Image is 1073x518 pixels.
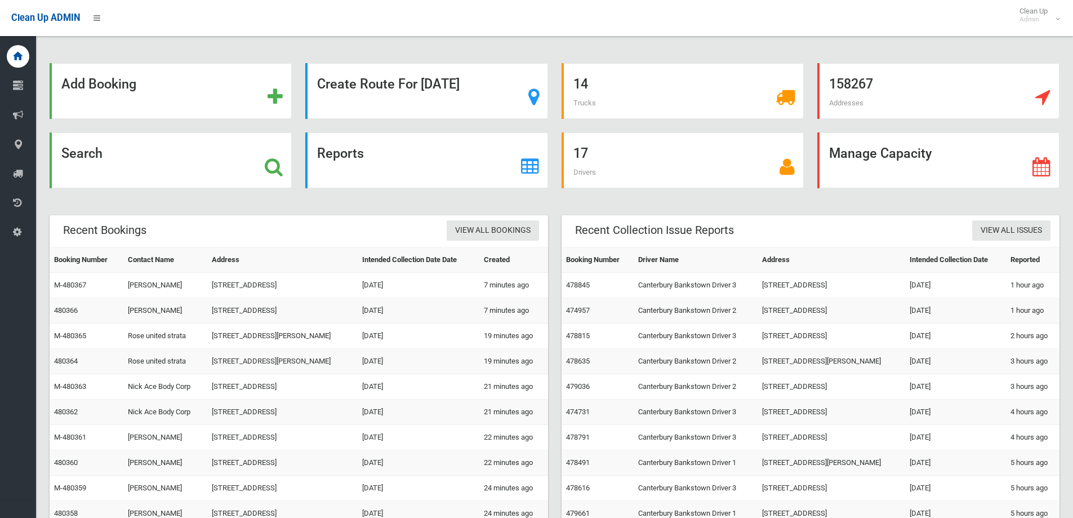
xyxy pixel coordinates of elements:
[50,132,292,188] a: Search
[562,219,747,241] header: Recent Collection Issue Reports
[1006,476,1059,501] td: 5 hours ago
[634,298,758,324] td: Canterbury Bankstown Driver 2
[358,425,479,450] td: [DATE]
[479,476,547,501] td: 24 minutes ago
[358,476,479,501] td: [DATE]
[207,273,358,298] td: [STREET_ADDRESS]
[50,63,292,119] a: Add Booking
[562,247,634,273] th: Booking Number
[905,247,1006,273] th: Intended Collection Date
[358,247,479,273] th: Intended Collection Date Date
[61,145,103,161] strong: Search
[207,450,358,476] td: [STREET_ADDRESS]
[829,99,863,107] span: Addresses
[634,324,758,349] td: Canterbury Bankstown Driver 3
[905,349,1006,374] td: [DATE]
[566,281,590,289] a: 478845
[573,168,596,176] span: Drivers
[54,433,86,441] a: M-480361
[566,357,590,365] a: 478635
[358,450,479,476] td: [DATE]
[972,220,1050,241] a: View All Issues
[905,425,1006,450] td: [DATE]
[123,425,207,450] td: [PERSON_NAME]
[566,306,590,315] a: 474957
[54,484,86,492] a: M-480359
[758,450,905,476] td: [STREET_ADDRESS][PERSON_NAME]
[1006,273,1059,298] td: 1 hour ago
[566,458,590,467] a: 478491
[634,476,758,501] td: Canterbury Bankstown Driver 3
[479,450,547,476] td: 22 minutes ago
[566,331,590,340] a: 478815
[562,63,804,119] a: 14 Trucks
[54,306,78,315] a: 480366
[207,349,358,374] td: [STREET_ADDRESS][PERSON_NAME]
[317,145,364,161] strong: Reports
[758,374,905,400] td: [STREET_ADDRESS]
[207,425,358,450] td: [STREET_ADDRESS]
[123,324,207,349] td: Rose united strata
[566,484,590,492] a: 478616
[573,76,588,92] strong: 14
[123,298,207,324] td: [PERSON_NAME]
[479,374,547,400] td: 21 minutes ago
[358,324,479,349] td: [DATE]
[1006,450,1059,476] td: 5 hours ago
[1019,15,1048,24] small: Admin
[905,476,1006,501] td: [DATE]
[317,76,460,92] strong: Create Route For [DATE]
[829,76,873,92] strong: 158267
[634,425,758,450] td: Canterbury Bankstown Driver 3
[634,349,758,374] td: Canterbury Bankstown Driver 2
[11,12,80,23] span: Clean Up ADMIN
[207,374,358,400] td: [STREET_ADDRESS]
[479,349,547,374] td: 19 minutes ago
[634,374,758,400] td: Canterbury Bankstown Driver 2
[1006,324,1059,349] td: 2 hours ago
[207,247,358,273] th: Address
[54,382,86,391] a: M-480363
[905,400,1006,425] td: [DATE]
[634,400,758,425] td: Canterbury Bankstown Driver 3
[905,450,1006,476] td: [DATE]
[207,298,358,324] td: [STREET_ADDRESS]
[1006,400,1059,425] td: 4 hours ago
[358,400,479,425] td: [DATE]
[123,450,207,476] td: [PERSON_NAME]
[447,220,539,241] a: View All Bookings
[817,132,1059,188] a: Manage Capacity
[54,408,78,416] a: 480362
[566,408,590,416] a: 474731
[358,298,479,324] td: [DATE]
[479,425,547,450] td: 22 minutes ago
[123,374,207,400] td: Nick Ace Body Corp
[905,273,1006,298] td: [DATE]
[479,247,547,273] th: Created
[305,63,547,119] a: Create Route For [DATE]
[566,509,590,517] a: 479661
[817,63,1059,119] a: 158267 Addresses
[905,324,1006,349] td: [DATE]
[358,374,479,400] td: [DATE]
[758,476,905,501] td: [STREET_ADDRESS]
[123,247,207,273] th: Contact Name
[1006,247,1059,273] th: Reported
[758,349,905,374] td: [STREET_ADDRESS][PERSON_NAME]
[758,425,905,450] td: [STREET_ADDRESS]
[634,273,758,298] td: Canterbury Bankstown Driver 3
[829,145,932,161] strong: Manage Capacity
[123,273,207,298] td: [PERSON_NAME]
[758,400,905,425] td: [STREET_ADDRESS]
[1006,425,1059,450] td: 4 hours ago
[61,76,136,92] strong: Add Booking
[634,450,758,476] td: Canterbury Bankstown Driver 1
[758,324,905,349] td: [STREET_ADDRESS]
[358,273,479,298] td: [DATE]
[305,132,547,188] a: Reports
[905,374,1006,400] td: [DATE]
[634,247,758,273] th: Driver Name
[566,382,590,391] a: 479036
[54,331,86,340] a: M-480365
[1006,298,1059,324] td: 1 hour ago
